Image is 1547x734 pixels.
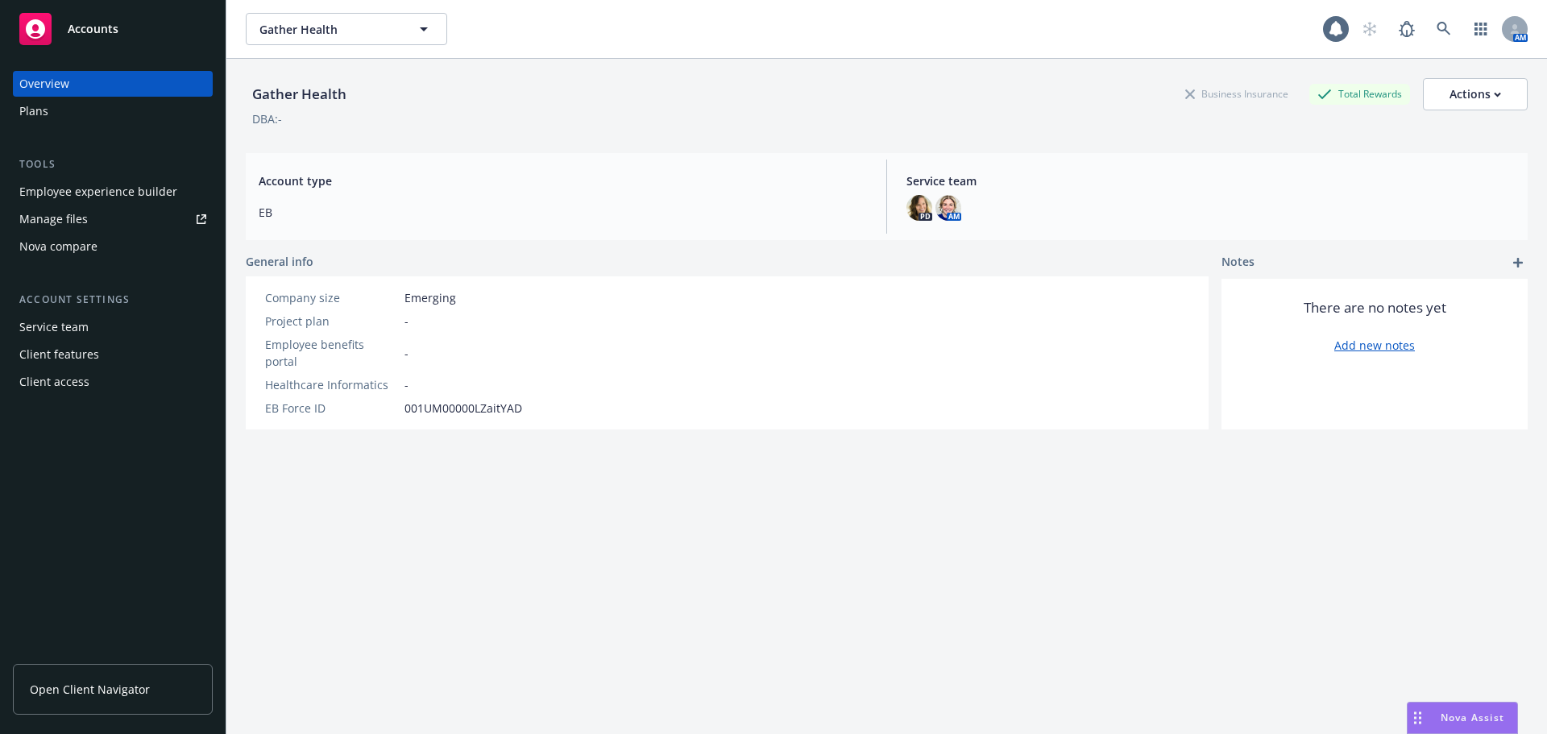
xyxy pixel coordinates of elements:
[1508,253,1528,272] a: add
[252,110,282,127] div: DBA: -
[265,376,398,393] div: Healthcare Informatics
[19,342,99,367] div: Client features
[19,314,89,340] div: Service team
[935,195,961,221] img: photo
[246,13,447,45] button: Gather Health
[13,234,213,259] a: Nova compare
[1465,13,1497,45] a: Switch app
[13,369,213,395] a: Client access
[13,98,213,124] a: Plans
[1423,78,1528,110] button: Actions
[404,376,409,393] span: -
[19,234,97,259] div: Nova compare
[404,313,409,330] span: -
[404,400,522,417] span: 001UM00000LZaitYAD
[1408,703,1428,733] div: Drag to move
[1221,253,1255,272] span: Notes
[259,204,867,221] span: EB
[13,6,213,52] a: Accounts
[19,206,88,232] div: Manage files
[906,195,932,221] img: photo
[13,71,213,97] a: Overview
[265,336,398,370] div: Employee benefits portal
[246,253,313,270] span: General info
[1441,711,1504,724] span: Nova Assist
[13,156,213,172] div: Tools
[246,84,353,105] div: Gather Health
[1334,337,1415,354] a: Add new notes
[13,179,213,205] a: Employee experience builder
[19,98,48,124] div: Plans
[1391,13,1423,45] a: Report a Bug
[1450,79,1501,110] div: Actions
[265,313,398,330] div: Project plan
[404,345,409,362] span: -
[13,314,213,340] a: Service team
[906,172,1515,189] span: Service team
[13,292,213,308] div: Account settings
[68,23,118,35] span: Accounts
[1428,13,1460,45] a: Search
[404,289,456,306] span: Emerging
[19,369,89,395] div: Client access
[1407,702,1518,734] button: Nova Assist
[1354,13,1386,45] a: Start snowing
[259,172,867,189] span: Account type
[13,206,213,232] a: Manage files
[19,71,69,97] div: Overview
[1309,84,1410,104] div: Total Rewards
[13,342,213,367] a: Client features
[1304,298,1446,317] span: There are no notes yet
[1177,84,1296,104] div: Business Insurance
[30,681,150,698] span: Open Client Navigator
[19,179,177,205] div: Employee experience builder
[265,289,398,306] div: Company size
[259,21,399,38] span: Gather Health
[265,400,398,417] div: EB Force ID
